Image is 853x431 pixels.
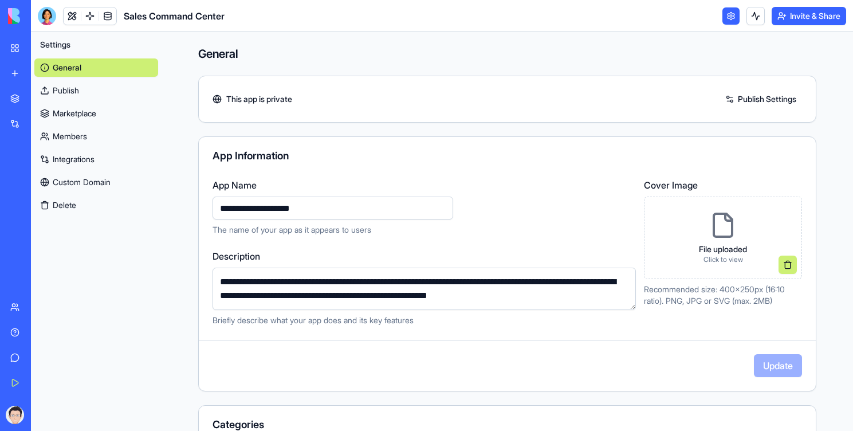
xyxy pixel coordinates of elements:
[198,46,816,62] h4: General
[34,81,158,100] a: Publish
[34,104,158,123] a: Marketplace
[772,7,846,25] button: Invite & Share
[644,284,802,307] p: Recommended size: 400x250px (16:10 ratio). PNG, JPG or SVG (max. 2MB)
[34,173,158,191] a: Custom Domain
[34,127,158,146] a: Members
[40,39,70,50] span: Settings
[6,406,24,424] img: ACg8ocKlUbKIjLLxrAtg2vOX4pfkEzqiNq2uhTAsVpp_A97lSQMlgb6URg=s96-c
[213,420,802,430] div: Categories
[213,315,635,326] p: Briefly describe what your app does and its key features
[213,224,630,236] p: The name of your app as it appears to users
[34,196,158,214] button: Delete
[213,249,635,263] label: Description
[720,90,802,108] a: Publish Settings
[213,151,802,161] div: App Information
[8,8,79,24] img: logo
[34,58,158,77] a: General
[644,178,802,192] label: Cover Image
[644,197,802,279] div: File uploadedClick to view
[699,255,747,264] p: Click to view
[699,244,747,255] p: File uploaded
[124,9,225,23] span: Sales Command Center
[34,36,158,54] button: Settings
[213,178,630,192] label: App Name
[34,150,158,169] a: Integrations
[226,93,292,105] span: This app is private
